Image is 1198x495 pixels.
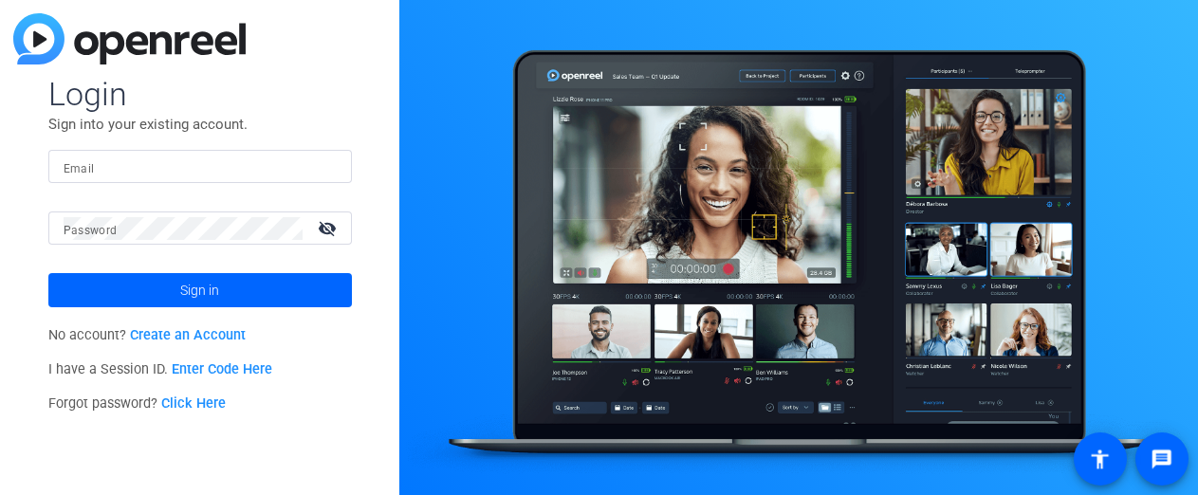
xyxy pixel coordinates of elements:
[48,273,352,307] button: Sign in
[48,395,227,412] span: Forgot password?
[180,266,219,314] span: Sign in
[48,74,352,114] span: Login
[1089,448,1112,470] mat-icon: accessibility
[48,327,247,343] span: No account?
[161,395,226,412] a: Click Here
[64,224,118,237] mat-label: Password
[1151,448,1173,470] mat-icon: message
[13,13,246,64] img: blue-gradient.svg
[172,361,272,377] a: Enter Code Here
[130,327,246,343] a: Create an Account
[64,162,95,175] mat-label: Email
[64,156,337,178] input: Enter Email Address
[48,361,273,377] span: I have a Session ID.
[48,114,352,135] p: Sign into your existing account.
[306,214,352,242] mat-icon: visibility_off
